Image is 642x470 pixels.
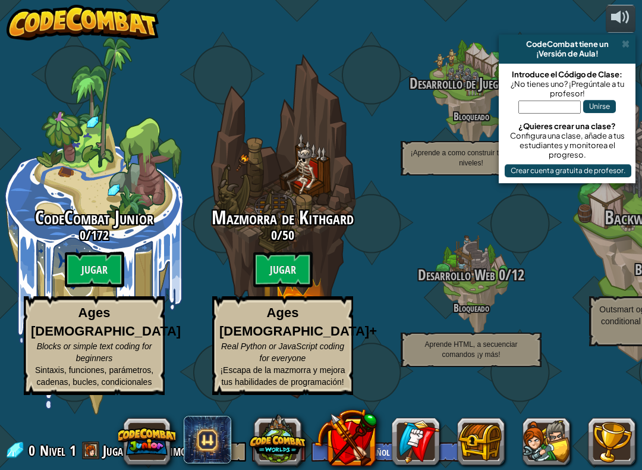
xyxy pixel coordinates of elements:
span: ¡Aprende a como construir tus propios niveles! [411,149,531,167]
span: Nivel [40,441,65,460]
span: ¡Escapa de la mazmorra y mejora tus habilidades de programación! [220,365,345,387]
strong: Ages [DEMOGRAPHIC_DATA] [31,305,181,339]
h3: / [188,228,377,242]
span: 172 [91,226,109,244]
btn: Jugar [253,252,313,287]
h4: Bloqueado [377,302,565,314]
span: Jugador Anónimo [103,441,187,460]
span: Sintaxis, funciones, parámetros, cadenas, bucles, condicionales [35,365,153,387]
button: Ajustar volúmen [606,5,635,33]
span: 0 [271,226,277,244]
div: ¿Quieres crear una clase? [505,121,630,131]
btn: Jugar [65,252,124,287]
div: ¿No tienes uno? ¡Pregúntale a tu profesor! [505,79,630,98]
div: Configura una clase, añade a tus estudiantes y monitorea el progreso. [505,131,630,159]
span: 0 [495,265,505,285]
span: Blocks or simple text coding for beginners [37,341,152,363]
h3: / [377,76,565,92]
h3: / [377,267,565,283]
button: Unirse [583,100,616,113]
div: Complete previous world to unlock [188,37,377,415]
h4: Bloqueado [377,111,565,122]
img: CodeCombat - Learn how to code by playing a game [7,5,159,40]
span: Aprende HTML, a secuenciar comandos ¡y más! [424,340,517,359]
span: 12 [511,265,524,285]
span: CodeCombat Junior [35,205,153,230]
span: Mazmorra de Kithgard [212,205,354,230]
span: Real Python or JavaScript coding for everyone [221,341,344,363]
span: Desarrollo de Juego [410,73,504,93]
button: Crear cuenta gratuita de profesor. [505,164,631,177]
span: 50 [282,226,294,244]
span: 0 [80,226,86,244]
div: CodeCombat tiene un [503,39,631,49]
span: 1 [70,441,76,460]
div: Introduce el Código de Clase: [505,70,630,79]
span: 0 [29,441,39,460]
span: Desarrollo Web [418,265,495,285]
div: ¡Versión de Aula! [503,49,631,58]
strong: Ages [DEMOGRAPHIC_DATA]+ [219,305,377,339]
